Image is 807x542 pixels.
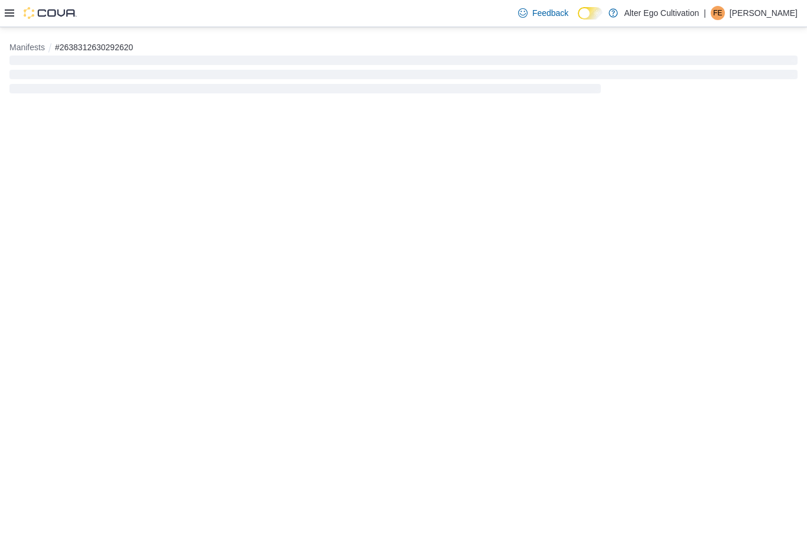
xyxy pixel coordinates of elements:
[624,6,699,20] p: Alter Ego Cultivation
[730,6,798,20] p: [PERSON_NAME]
[55,43,133,52] button: #2638312630292620
[513,1,573,25] a: Feedback
[532,7,568,19] span: Feedback
[578,7,603,20] input: Dark Mode
[24,7,77,19] img: Cova
[711,6,725,20] div: Francisco Escobar
[9,58,798,96] span: Loading
[713,6,722,20] span: FE
[9,43,45,52] button: Manifests
[704,6,706,20] p: |
[9,41,798,56] nav: An example of EuiBreadcrumbs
